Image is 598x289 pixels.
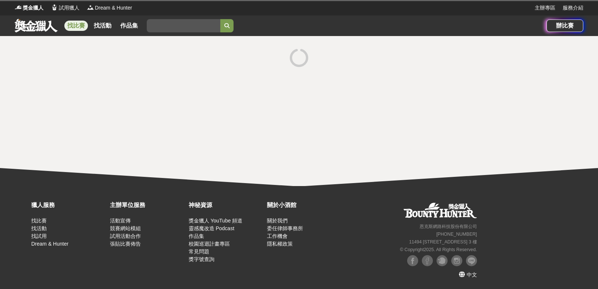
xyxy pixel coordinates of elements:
a: 找活動 [31,225,47,231]
a: 獎金獵人 YouTube 頻道 [189,218,243,224]
a: 作品集 [189,233,204,239]
img: Logo [51,4,58,11]
img: LINE [466,255,477,266]
div: 獵人服務 [31,201,106,210]
small: [PHONE_NUMBER] [436,232,477,237]
a: 找活動 [91,21,114,31]
img: Logo [15,4,22,11]
img: Facebook [407,255,418,266]
a: 服務介紹 [563,4,583,12]
div: 神秘資源 [189,201,264,210]
a: 活動宣傳 [110,218,131,224]
a: 常見問題 [189,249,209,254]
a: 找比賽 [31,218,47,224]
span: 中文 [467,272,477,278]
div: 關於小酒館 [267,201,342,210]
a: 隱私權政策 [267,241,293,247]
a: LogoDream & Hunter [87,4,132,12]
div: 主辦單位服務 [110,201,185,210]
img: Instagram [451,255,462,266]
a: Dream & Hunter [31,241,68,247]
small: © Copyright 2025 . All Rights Reserved. [400,247,477,252]
a: 主辦專區 [535,4,555,12]
span: 獎金獵人 [23,4,43,12]
span: Dream & Hunter [95,4,132,12]
small: 11494 [STREET_ADDRESS] 3 樓 [409,239,477,245]
a: 辦比賽 [547,19,583,32]
a: 競賽網站模組 [110,225,141,231]
img: Facebook [422,255,433,266]
span: 試用獵人 [59,4,79,12]
a: 獎字號查詢 [189,256,214,262]
a: Logo試用獵人 [51,4,79,12]
a: 張貼比賽佈告 [110,241,141,247]
a: 找試用 [31,233,47,239]
a: 工作機會 [267,233,288,239]
a: Logo獎金獵人 [15,4,43,12]
a: 靈感魔改造 Podcast [189,225,234,231]
a: 關於我們 [267,218,288,224]
a: 找比賽 [64,21,88,31]
img: Logo [87,4,94,11]
a: 委任律師事務所 [267,225,303,231]
a: 試用活動合作 [110,233,141,239]
img: Plurk [437,255,448,266]
small: 恩克斯網路科技股份有限公司 [420,224,477,229]
a: 校園巡迴計畫專區 [189,241,230,247]
a: 作品集 [117,21,141,31]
